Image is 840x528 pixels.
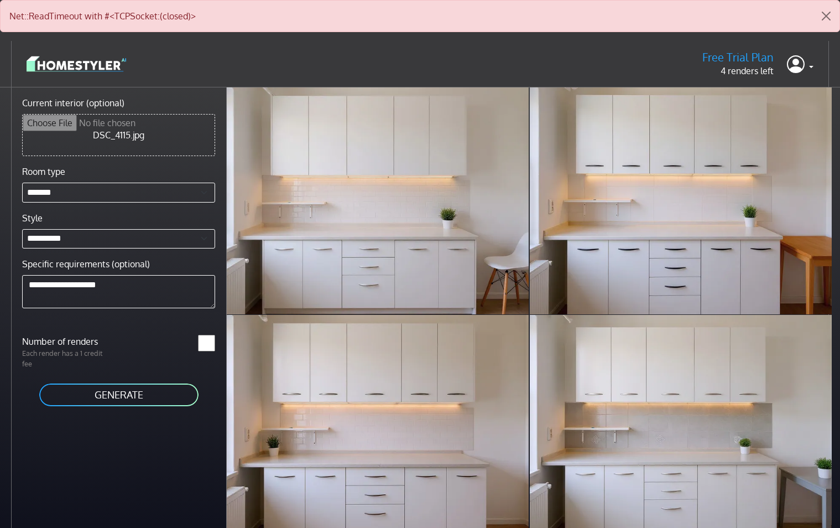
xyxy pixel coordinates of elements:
label: Number of renders [15,335,119,348]
p: 4 renders left [702,64,774,77]
label: Current interior (optional) [22,96,124,110]
label: Specific requirements (optional) [22,257,150,271]
button: Close [813,1,839,32]
h5: Free Trial Plan [702,50,774,64]
button: GENERATE [38,382,200,407]
p: Each render has a 1 credit fee [15,348,119,369]
label: Style [22,211,43,225]
img: logo-3de290ba35641baa71223ecac5eacb59cb85b4c7fdf211dc9aaecaaee71ea2f8.svg [27,54,126,74]
label: Room type [22,165,65,178]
